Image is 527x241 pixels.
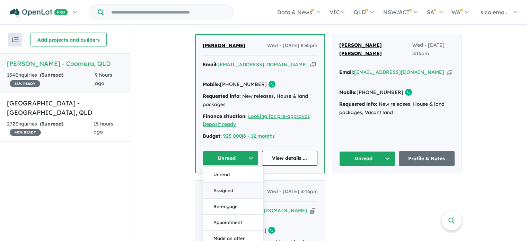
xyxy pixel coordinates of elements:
a: 925 000 [223,133,242,139]
span: 3 [42,121,44,127]
input: Try estate name, suburb, builder or developer [105,5,232,20]
strong: Requested info: [339,101,377,107]
span: 3 [42,72,44,78]
span: Wed - [DATE] 5:16pm [412,41,455,58]
div: 154 Enquir ies [7,71,95,88]
a: [EMAIL_ADDRESS][DOMAIN_NAME] [218,61,308,68]
a: View details ... [262,151,318,166]
h5: [PERSON_NAME] - Coomera , QLD [7,59,123,68]
a: [PERSON_NAME] [202,188,245,196]
a: [EMAIL_ADDRESS][DOMAIN_NAME] [354,69,444,75]
span: 15 hours ago [94,121,113,135]
img: Openlot PRO Logo White [10,8,68,17]
span: 35 % READY [10,80,40,87]
img: sort.svg [12,37,19,42]
a: [PERSON_NAME] [PERSON_NAME] [339,41,412,58]
button: Unread [339,151,395,166]
button: Unread [203,167,263,183]
a: 6 - 12 months [243,133,275,139]
span: [PERSON_NAME] [203,42,245,49]
a: Looking for pre-approval, Deposit ready [203,113,310,128]
strong: Mobile: [339,89,357,95]
a: [PERSON_NAME] [203,42,245,50]
span: 40 % READY [10,129,41,136]
span: s.colema... [481,9,509,16]
span: 9 hours ago [95,72,112,86]
a: [PHONE_NUMBER] [220,81,267,87]
strong: ( unread) [40,121,63,127]
button: Re-engage [203,199,263,215]
a: Profile & Notes [399,151,455,166]
strong: Mobile: [202,227,220,233]
button: Unread [203,151,258,166]
button: Assigned [203,183,263,199]
button: Appointment [203,215,263,231]
strong: Mobile: [203,81,220,87]
strong: Requested info: [203,93,241,99]
button: Copy [310,207,315,214]
strong: Budget: [203,133,222,139]
div: New releases, House & land packages, Vacant land [339,100,455,117]
button: Copy [447,69,452,76]
button: Add projects and builders [30,33,107,46]
span: Wed - [DATE] 3:46pm [267,188,318,196]
strong: Email: [202,207,217,214]
span: [PERSON_NAME] [PERSON_NAME] [339,42,382,57]
strong: Email: [203,61,218,68]
div: 272 Enquir ies [7,120,94,137]
strong: Finance situation: [203,113,247,119]
strong: Email: [339,69,354,75]
h5: [GEOGRAPHIC_DATA] - [GEOGRAPHIC_DATA] , QLD [7,98,123,117]
button: Copy [310,61,316,68]
div: | [203,132,317,140]
strong: ( unread) [40,72,63,78]
span: [PERSON_NAME] [202,188,245,195]
span: Wed - [DATE] 8:35pm [267,42,317,50]
a: [PHONE_NUMBER] [357,89,403,95]
div: New releases, House & land packages [203,92,317,109]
